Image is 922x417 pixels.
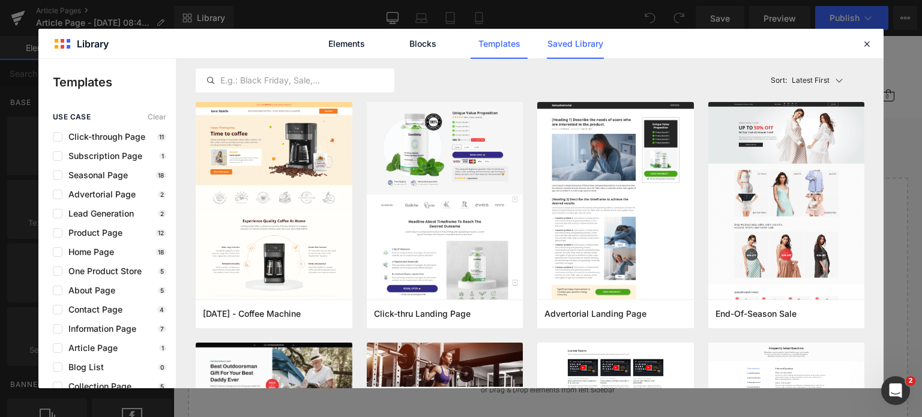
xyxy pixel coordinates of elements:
[158,191,166,198] p: 2
[132,52,170,73] a: Bestsellers
[159,344,166,352] p: 1
[62,170,128,180] span: Seasonal Page
[62,151,142,161] span: Subscription Page
[381,44,406,82] button: Cadeau ideëen & Sets
[194,52,220,73] button: Gezicht
[394,29,451,59] a: Blocks
[62,209,134,218] span: Lead Generation
[792,75,830,86] p: Latest First
[158,325,166,332] p: 7
[547,29,604,59] a: Saved Library
[155,229,166,236] p: 12
[157,306,166,313] p: 4
[906,376,915,386] span: 2
[53,73,176,91] p: Templates
[62,382,131,391] span: Collection Page
[321,316,429,340] a: Explore Template
[158,364,166,371] p: 0
[148,113,166,121] span: Clear
[62,228,122,238] span: Product Page
[544,308,646,319] span: Advertorial Landing Page
[430,52,477,73] button: Professioneel
[62,286,115,295] span: About Page
[158,383,166,390] p: 5
[62,132,145,142] span: Click-through Page
[62,362,104,372] span: Blog List
[16,43,37,79] svg: Certified B Corporation
[471,29,528,59] a: Templates
[159,152,166,160] p: 1
[62,190,136,199] span: Advertorial Page
[53,113,91,121] span: use case
[203,308,301,319] span: Thanksgiving - Coffee Machine
[158,210,166,217] p: 2
[651,41,670,79] button: Search aria label
[62,266,142,276] span: One Product Store
[298,52,357,73] a: Zonbescherming
[132,58,170,67] b: Bestsellers
[158,287,166,294] p: 5
[244,52,274,73] button: Lichaam
[196,73,394,88] input: E.g.: Black Friday, Sale,...
[716,308,797,319] span: End-Of-Season Sale
[321,9,429,32] img: Comfort Zone Nederland
[318,29,375,59] a: Elements
[709,53,721,65] a: 0
[157,133,166,140] p: 11
[374,308,471,319] span: Click-thru Landing Page
[771,76,787,85] span: Sort:
[158,268,166,275] p: 5
[501,44,528,82] button: Over comfort zone
[12,43,41,79] a: b-corp
[34,170,716,184] p: Start building your page
[766,68,865,92] button: Latest FirstSort:Latest First
[155,248,166,256] p: 18
[62,324,136,334] span: Information Page
[62,305,122,314] span: Contact Page
[713,58,717,64] span: 0
[881,376,910,405] iframe: Intercom live chat
[62,247,114,257] span: Home Page
[155,172,166,179] p: 18
[62,343,118,353] span: Article Page
[34,350,716,358] p: or Drag & Drop elements from left sidebar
